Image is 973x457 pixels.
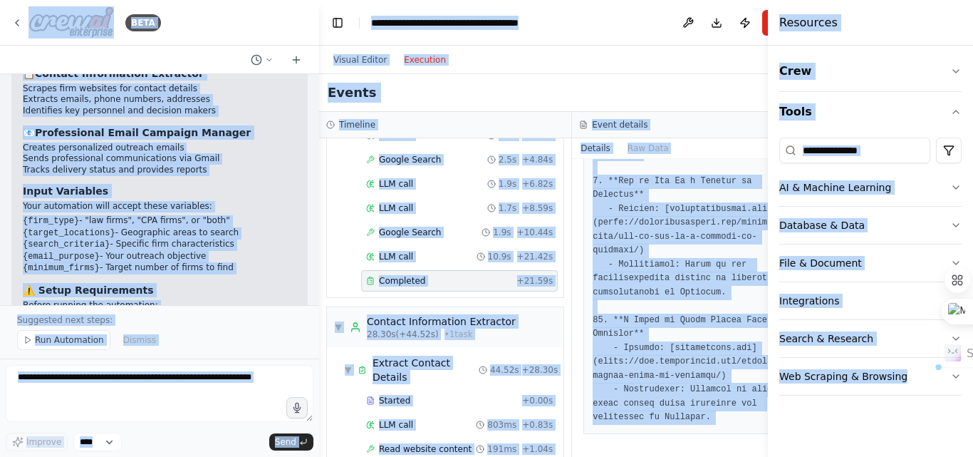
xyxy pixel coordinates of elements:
[779,51,962,91] button: Crew
[23,143,296,154] li: Creates personalized outreach emails
[373,356,479,384] div: Extract Contact Details
[379,154,441,165] span: Google Search
[23,216,79,226] code: {firm_type}
[487,419,516,431] span: 803ms
[779,92,962,132] button: Tools
[522,443,553,455] span: + 1.04s
[379,227,441,238] span: Google Search
[23,262,296,274] li: - Target number of firms to find
[23,201,296,212] p: Your automation will accept these variables:
[285,51,308,68] button: Start a new chat
[779,320,962,357] button: Search & Research
[779,207,962,244] button: Database & Data
[23,125,296,140] h3: 📧
[17,314,302,326] p: Suggested next steps:
[379,202,413,214] span: LLM call
[23,228,115,238] code: {target_locations}
[493,227,511,238] span: 1.9s
[23,240,110,250] code: {search_criteria}
[522,202,553,214] span: + 8.59s
[28,6,114,38] img: Logo
[367,329,439,340] span: 28.30s (+44.52s)
[522,419,553,431] span: + 0.83s
[23,283,296,297] h3: ⚠️ Setup Requirements
[23,153,296,165] li: Sends professional communications via Gmail
[23,252,100,262] code: {email_purpose}
[123,334,156,346] span: Dismiss
[592,119,647,130] h3: Event details
[26,436,61,448] span: Improve
[779,132,962,407] div: Tools
[779,282,962,319] button: Integrations
[325,51,395,68] button: Visual Editor
[286,397,308,419] button: Click to speak your automation idea
[379,251,413,262] span: LLM call
[379,419,413,431] span: LLM call
[779,245,962,282] button: File & Document
[23,184,296,198] h3: Input Variables
[35,334,104,346] span: Run Automation
[339,119,375,130] h3: Timeline
[517,227,553,238] span: + 10.44s
[35,68,204,79] strong: Contact Information Extractor
[6,433,68,451] button: Improve
[572,138,619,158] button: Details
[379,395,410,406] span: Started
[23,165,296,176] li: Tracks delivery status and provides reports
[23,300,296,312] p: Before running the automation:
[522,154,553,165] span: + 4.84s
[487,443,516,455] span: 191ms
[275,436,296,448] span: Send
[23,251,296,263] li: - Your outreach objective
[488,251,511,262] span: 10.9s
[490,364,519,376] span: 44.52s
[23,263,100,273] code: {minimum_firms}
[328,13,348,33] button: Hide left sidebar
[517,275,553,287] span: + 21.59s
[499,154,516,165] span: 2.5s
[517,251,553,262] span: + 21.42s
[116,330,163,350] button: Dismiss
[269,433,313,451] button: Send
[35,127,251,138] strong: Professional Email Campaign Manager
[499,178,516,190] span: 1.9s
[125,14,161,31] div: BETA
[522,364,558,376] span: + 28.30s
[334,322,343,333] span: ▼
[379,178,413,190] span: LLM call
[17,330,110,350] button: Run Automation
[328,83,376,103] h2: Events
[779,169,962,206] button: AI & Machine Learning
[522,395,553,406] span: + 0.00s
[499,202,516,214] span: 1.7s
[23,239,296,251] li: - Specific firm characteristics
[23,106,296,117] li: Identifies key personnel and decision makers
[619,138,677,158] button: Raw Data
[779,14,838,31] h4: Resources
[395,51,454,68] button: Execution
[23,227,296,240] li: - Geographic areas to search
[371,16,531,30] nav: breadcrumb
[245,51,279,68] button: Switch to previous chat
[379,443,472,455] span: Read website content
[779,358,962,395] button: Web Scraping & Browsing
[344,364,352,376] span: ▼
[23,215,296,227] li: - "law firms", "CPA firms", or "both"
[367,314,516,329] div: Contact Information Extractor
[379,275,425,287] span: Completed
[444,329,473,340] span: • 1 task
[522,178,553,190] span: + 6.82s
[23,94,296,106] li: Extracts emails, phone numbers, addresses
[23,83,296,95] li: Scrapes firm websites for contact details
